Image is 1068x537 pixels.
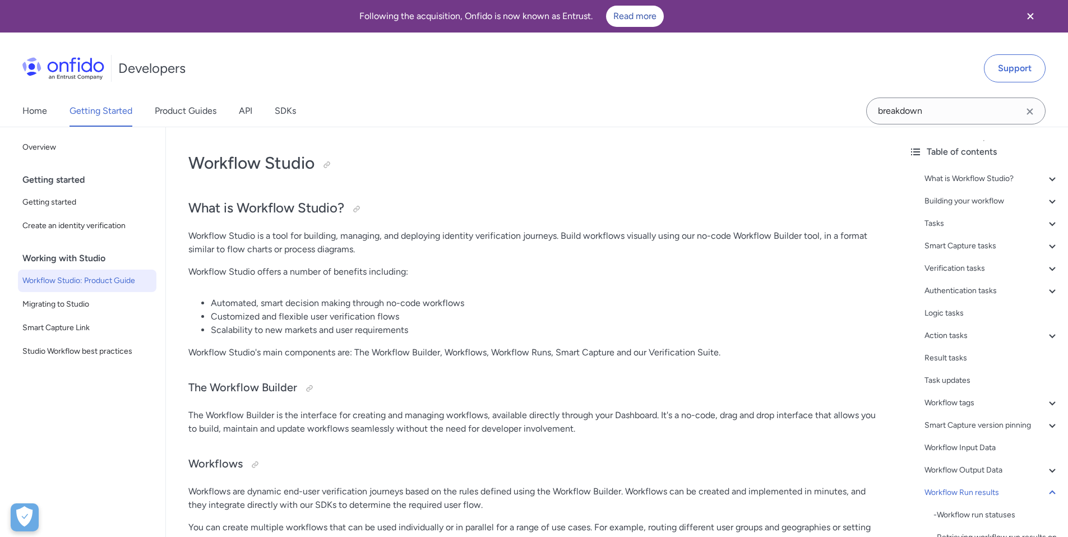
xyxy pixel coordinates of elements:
[933,508,1059,522] div: - Workflow run statuses
[984,54,1046,82] a: Support
[22,57,104,80] img: Onfido Logo
[924,351,1059,365] a: Result tasks
[866,98,1046,124] input: Onfido search input field
[22,321,152,335] span: Smart Capture Link
[239,95,252,127] a: API
[924,284,1059,298] a: Authentication tasks
[22,169,161,191] div: Getting started
[18,317,156,339] a: Smart Capture Link
[188,229,877,256] p: Workflow Studio is a tool for building, managing, and deploying identity verification journeys. B...
[18,215,156,237] a: Create an identity verification
[933,508,1059,522] a: -Workflow run statuses
[188,456,877,474] h3: Workflows
[275,95,296,127] a: SDKs
[924,396,1059,410] a: Workflow tags
[924,464,1059,477] a: Workflow Output Data
[924,329,1059,342] a: Action tasks
[924,217,1059,230] a: Tasks
[22,247,161,270] div: Working with Studio
[22,95,47,127] a: Home
[22,196,152,209] span: Getting started
[1023,105,1037,118] svg: Clear search field button
[18,270,156,292] a: Workflow Studio: Product Guide
[211,310,877,323] li: Customized and flexible user verification flows
[924,195,1059,208] a: Building your workflow
[1010,2,1051,30] button: Close banner
[924,239,1059,253] a: Smart Capture tasks
[924,374,1059,387] a: Task updates
[118,59,186,77] h1: Developers
[18,293,156,316] a: Migrating to Studio
[924,262,1059,275] a: Verification tasks
[211,297,877,310] li: Automated, smart decision making through no-code workflows
[188,152,877,174] h1: Workflow Studio
[18,340,156,363] a: Studio Workflow best practices
[70,95,132,127] a: Getting Started
[22,345,152,358] span: Studio Workflow best practices
[211,323,877,337] li: Scalability to new markets and user requirements
[924,307,1059,320] a: Logic tasks
[22,219,152,233] span: Create an identity verification
[188,346,877,359] p: Workflow Studio's main components are: The Workflow Builder, Workflows, Workflow Runs, Smart Capt...
[22,274,152,288] span: Workflow Studio: Product Guide
[11,503,39,531] div: Cookie Preferences
[188,379,877,397] h3: The Workflow Builder
[909,145,1059,159] div: Table of contents
[13,6,1010,27] div: Following the acquisition, Onfido is now known as Entrust.
[18,136,156,159] a: Overview
[924,441,1059,455] a: Workflow Input Data
[188,409,877,436] p: The Workflow Builder is the interface for creating and managing workflows, available directly thr...
[924,172,1059,186] a: What is Workflow Studio?
[924,486,1059,499] a: Workflow Run results
[22,141,152,154] span: Overview
[606,6,664,27] a: Read more
[18,191,156,214] a: Getting started
[188,265,877,279] p: Workflow Studio offers a number of benefits including:
[188,199,877,218] h2: What is Workflow Studio?
[155,95,216,127] a: Product Guides
[188,485,877,512] p: Workflows are dynamic end-user verification journeys based on the rules defined using the Workflo...
[924,419,1059,432] a: Smart Capture version pinning
[11,503,39,531] button: Open Preferences
[1024,10,1037,23] svg: Close banner
[22,298,152,311] span: Migrating to Studio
